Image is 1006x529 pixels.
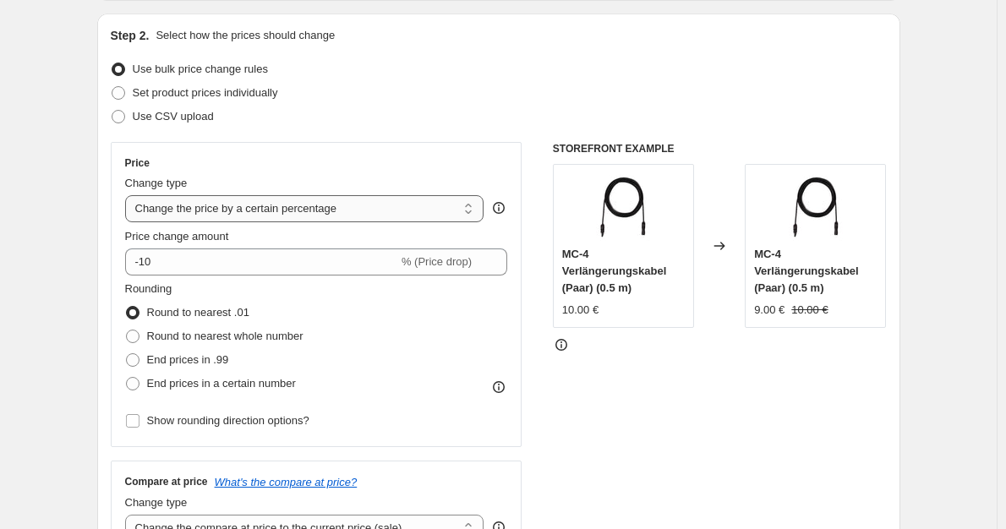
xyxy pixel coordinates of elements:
span: Show rounding direction options? [147,414,309,427]
span: MC-4 Verlängerungskabel (Paar) (0.5 m) [754,248,859,294]
span: MC-4 Verlängerungskabel (Paar) (0.5 m) [562,248,667,294]
span: End prices in .99 [147,353,229,366]
h3: Compare at price [125,475,208,488]
span: Use CSV upload [133,110,214,123]
div: 9.00 € [754,302,785,319]
h6: STOREFRONT EXAMPLE [553,142,887,155]
span: % (Price drop) [402,255,472,268]
span: Price change amount [125,230,229,243]
span: Change type [125,177,188,189]
span: Change type [125,496,188,509]
img: kabel.3_1_80x.webp [782,173,850,241]
p: Select how the prices should change [156,27,335,44]
span: Set product prices individually [133,86,278,99]
span: Round to nearest .01 [147,306,249,319]
img: kabel.3_1_80x.webp [589,173,657,241]
div: help [490,199,507,216]
button: What's the compare at price? [215,476,358,488]
input: -15 [125,248,398,275]
span: Use bulk price change rules [133,63,268,75]
h2: Step 2. [111,27,150,44]
span: Rounding [125,282,172,295]
div: 10.00 € [562,302,599,319]
h3: Price [125,156,150,170]
span: End prices in a certain number [147,377,296,390]
span: Round to nearest whole number [147,330,303,342]
strike: 10.00 € [791,302,828,319]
